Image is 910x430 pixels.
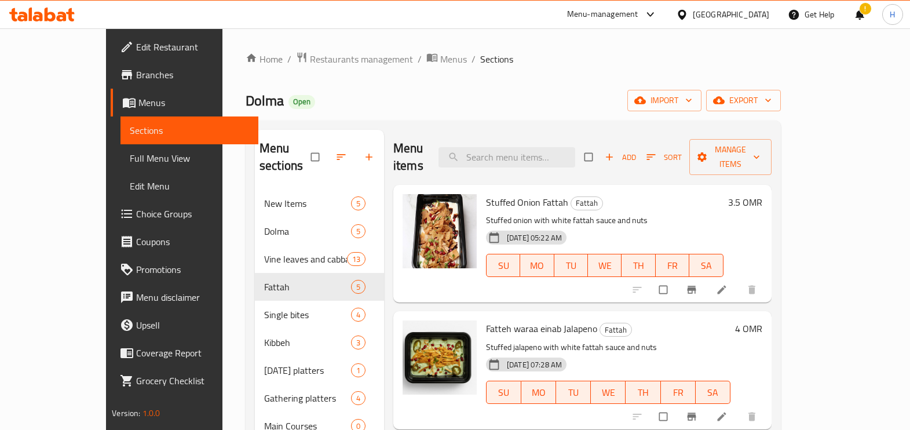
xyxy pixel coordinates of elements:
[556,381,591,404] button: TU
[679,404,707,429] button: Branch-specific-item
[136,290,248,304] span: Menu disclaimer
[111,339,258,367] a: Coverage Report
[136,374,248,388] span: Grocery Checklist
[689,254,723,277] button: SA
[418,52,422,66] li: /
[715,93,772,108] span: export
[111,33,258,61] a: Edit Restaurant
[486,340,730,355] p: Stuffed jalapeno with white fattah sauce and nuts
[679,277,707,303] button: Branch-specific-item
[136,207,248,221] span: Choice Groups
[602,148,639,166] span: Add item
[600,323,631,337] span: Fattah
[264,252,347,266] span: Vine leaves and cabbage
[255,356,384,384] div: [DATE] platters1
[694,257,718,274] span: SA
[525,257,549,274] span: MO
[600,323,632,337] div: Fattah
[626,381,660,404] button: TH
[352,198,365,209] span: 5
[393,140,425,174] h2: Menu items
[347,252,366,266] div: items
[352,337,365,348] span: 3
[486,381,521,404] button: SU
[112,406,140,421] span: Version:
[486,320,597,337] span: Fatteh waraa einab Jalapeno
[728,194,762,210] h6: 3.5 OMR
[246,52,781,67] nav: breadcrumb
[739,277,767,303] button: delete
[567,8,638,21] div: Menu-management
[296,52,413,67] a: Restaurants management
[630,384,656,401] span: TH
[693,8,769,21] div: [GEOGRAPHIC_DATA]
[696,381,730,404] button: SA
[288,97,315,107] span: Open
[352,282,365,293] span: 5
[403,194,477,268] img: Stuffed Onion Fattah
[136,346,248,360] span: Coverage Report
[699,143,762,172] span: Manage items
[626,257,650,274] span: TH
[136,263,248,276] span: Promotions
[652,279,677,301] span: Select to update
[260,140,311,174] h2: Menu sections
[356,144,384,170] button: Add section
[111,228,258,256] a: Coupons
[472,52,476,66] li: /
[351,363,366,377] div: items
[661,381,696,404] button: FR
[136,318,248,332] span: Upsell
[351,336,366,349] div: items
[255,301,384,329] div: Single bites4
[591,381,626,404] button: WE
[130,179,248,193] span: Edit Menu
[491,384,517,401] span: SU
[890,8,895,21] span: H
[502,359,567,370] span: [DATE] 07:28 AM
[120,116,258,144] a: Sections
[526,384,551,401] span: MO
[264,336,351,349] span: Kibbeh
[246,52,283,66] a: Home
[403,320,477,395] img: Fatteh waraa einab Jalapeno
[111,256,258,283] a: Promotions
[352,393,365,404] span: 4
[352,309,365,320] span: 4
[138,96,248,110] span: Menus
[130,151,248,165] span: Full Menu View
[351,391,366,405] div: items
[120,172,258,200] a: Edit Menu
[264,196,351,210] span: New Items
[706,90,781,111] button: export
[111,61,258,89] a: Branches
[700,384,726,401] span: SA
[660,257,685,274] span: FR
[136,235,248,249] span: Coupons
[605,151,636,164] span: Add
[652,406,677,428] span: Select to update
[639,148,689,166] span: Sort items
[120,144,258,172] a: Full Menu View
[348,254,365,265] span: 13
[264,224,351,238] span: Dolma
[288,95,315,109] div: Open
[735,320,762,337] h6: 4 OMR
[486,213,723,228] p: Stuffed onion with white fattah sauce and nuts
[627,90,701,111] button: import
[595,384,621,401] span: WE
[264,280,351,294] span: Fattah
[310,52,413,66] span: Restaurants management
[255,384,384,412] div: Gathering platters4
[136,68,248,82] span: Branches
[644,148,685,166] button: Sort
[716,411,730,422] a: Edit menu item
[602,148,639,166] button: Add
[486,254,520,277] button: SU
[136,40,248,54] span: Edit Restaurant
[426,52,467,67] a: Menus
[502,232,567,243] span: [DATE] 05:22 AM
[578,146,602,168] span: Select section
[622,254,655,277] button: TH
[666,384,691,401] span: FR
